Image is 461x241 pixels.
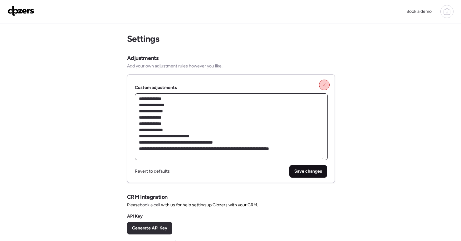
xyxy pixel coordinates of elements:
[127,33,159,44] h1: Settings
[406,9,432,14] span: Book a demo
[140,202,160,208] a: book a call
[135,169,170,174] span: Revert to defaults
[135,85,177,90] label: Custom adjustments
[127,193,168,201] h3: CRM Integration
[132,225,167,231] span: Generate API Key
[127,63,223,69] span: Add your own adjustment rules however you like.
[127,54,159,62] h3: Adjustments
[127,202,258,208] span: Please with us for help setting up Clozers with your CRM.
[127,213,143,219] h3: API Key
[294,168,322,175] span: Save changes
[7,6,34,16] img: Logo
